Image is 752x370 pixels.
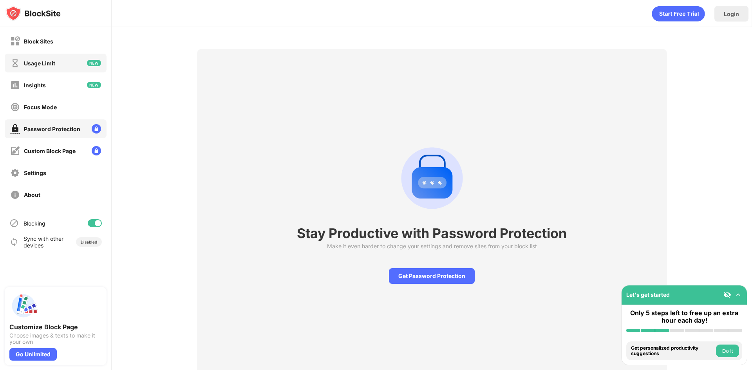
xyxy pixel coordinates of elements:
div: Password Protection [24,126,80,132]
button: Do it [716,345,739,357]
img: insights-off.svg [10,80,20,90]
img: password-protection-on.svg [10,124,20,134]
div: Stay Productive with Password Protection [297,225,567,241]
div: Let's get started [626,291,670,298]
div: Choose images & texts to make it your own [9,332,102,345]
div: Usage Limit [24,60,55,67]
img: sync-icon.svg [9,237,19,247]
img: new-icon.svg [87,60,101,66]
div: Sync with other devices [23,235,64,249]
img: lock-menu.svg [92,146,101,155]
img: blocking-icon.svg [9,218,19,228]
div: Disabled [81,240,97,244]
div: Make it even harder to change your settings and remove sites from your block list [327,243,537,249]
div: Customize Block Page [9,323,102,331]
div: Go Unlimited [9,348,57,361]
div: Get Password Protection [389,268,475,284]
div: Custom Block Page [24,148,76,154]
div: Blocking [23,220,45,227]
div: Get personalized productivity suggestions [631,345,714,357]
div: Login [724,11,739,17]
img: block-off.svg [10,36,20,46]
img: lock-menu.svg [92,124,101,134]
div: Block Sites [24,38,53,45]
div: About [24,191,40,198]
img: focus-off.svg [10,102,20,112]
div: Settings [24,170,46,176]
img: eye-not-visible.svg [723,291,731,299]
img: about-off.svg [10,190,20,200]
div: Insights [24,82,46,88]
div: animation [394,141,470,216]
img: logo-blocksite.svg [5,5,61,21]
img: settings-off.svg [10,168,20,178]
img: time-usage-off.svg [10,58,20,68]
img: push-custom-page.svg [9,292,38,320]
div: Focus Mode [24,104,57,110]
img: omni-setup-toggle.svg [734,291,742,299]
img: new-icon.svg [87,82,101,88]
div: Only 5 steps left to free up an extra hour each day! [626,309,742,324]
div: animation [652,6,705,22]
img: customize-block-page-off.svg [10,146,20,156]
